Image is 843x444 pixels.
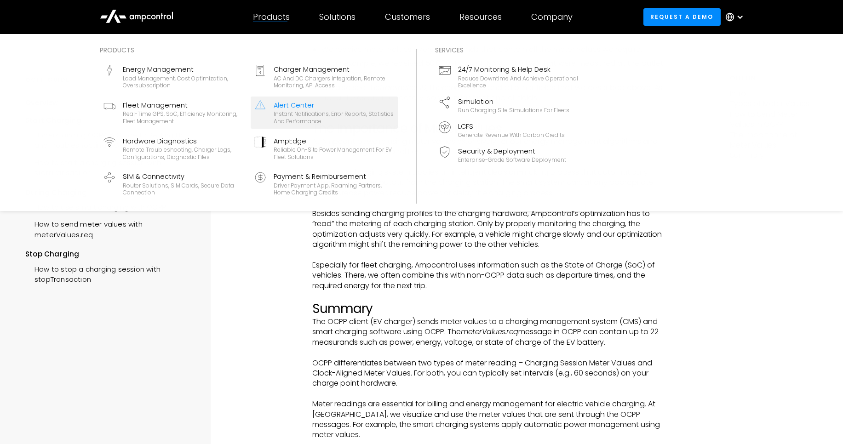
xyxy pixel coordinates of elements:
div: Hardware Diagnostics [123,136,243,146]
a: How to stop a charging session with stopTransaction [25,260,194,287]
a: Request a demo [643,8,721,25]
p: Besides sending charging profiles to the charging hardware, Ampcontrol’s optimization has to “rea... [312,209,670,250]
p: ‍ [312,347,670,358]
div: Stop Charging [25,249,194,259]
div: Resources [459,12,502,22]
a: 24/7 Monitoring & Help DeskReduce downtime and achieve operational excellence [435,61,582,93]
div: Services [435,45,582,55]
a: Alert CenterInstant notifications, error reports, statistics and performance [251,97,398,129]
p: ‍ [312,389,670,399]
div: Reliable On-site Power Management for EV Fleet Solutions [274,146,394,160]
div: Reduce downtime and achieve operational excellence [458,75,579,89]
div: Fleet Management [123,100,243,110]
a: How to send meter values with meterValues.req [25,215,194,242]
div: Simulation [458,97,569,107]
a: AmpEdgeReliable On-site Power Management for EV Fleet Solutions [251,132,398,165]
p: OCPP differentiates between two types of meter reading – Charging Session Meter Values and Clock-... [312,358,670,389]
p: ‍ [312,250,670,260]
div: Products [100,45,398,55]
div: Driver Payment App, Roaming Partners, Home Charging Credits [274,182,394,196]
a: Charger ManagementAC and DC chargers integration, remote monitoring, API access [251,61,398,93]
div: Products [253,12,290,22]
div: Run charging site simulations for fleets [458,107,569,114]
div: Payment & Reimbursement [274,171,394,182]
div: Enterprise-grade software deployment [458,156,566,164]
div: Security & Deployment [458,146,566,156]
p: The OCPP client (EV charger) sends meter values to a charging management system (CMS) and smart c... [312,317,670,347]
a: LCFSGenerate revenue with carbon credits [435,118,582,142]
em: meterValues.req [461,326,518,337]
div: AmpEdge [274,136,394,146]
a: SIM & ConnectivityRouter Solutions, SIM Cards, Secure Data Connection [100,168,247,200]
div: Real-time GPS, SoC, efficiency monitoring, fleet management [123,110,243,125]
div: Charger Management [274,64,394,74]
div: Customers [385,12,430,22]
p: Especially for fleet charging, Ampcontrol uses information such as the State of Charge (SoC) of v... [312,260,670,291]
h2: Summary [312,301,670,317]
div: 24/7 Monitoring & Help Desk [458,64,579,74]
div: LCFS [458,121,565,131]
p: ‍ [312,291,670,301]
div: Alert Center [274,100,394,110]
a: SimulationRun charging site simulations for fleets [435,93,582,118]
div: Solutions [319,12,356,22]
div: Generate revenue with carbon credits [458,131,565,139]
div: Company [531,12,573,22]
div: Load management, cost optimization, oversubscription [123,75,243,89]
div: Instant notifications, error reports, statistics and performance [274,110,394,125]
div: Router Solutions, SIM Cards, Secure Data Connection [123,182,243,196]
p: Meter readings are essential for billing and energy management for electric vehicle charging. At ... [312,399,670,440]
div: Remote troubleshooting, charger logs, configurations, diagnostic files [123,146,243,160]
a: Payment & ReimbursementDriver Payment App, Roaming Partners, Home Charging Credits [251,168,398,200]
div: Energy Management [123,64,243,74]
div: SIM & Connectivity [123,171,243,182]
a: Energy ManagementLoad management, cost optimization, oversubscription [100,61,247,93]
a: Security & DeploymentEnterprise-grade software deployment [435,142,582,167]
a: Hardware DiagnosticsRemote troubleshooting, charger logs, configurations, diagnostic files [100,132,247,165]
div: AC and DC chargers integration, remote monitoring, API access [274,75,394,89]
a: Fleet ManagementReal-time GPS, SoC, efficiency monitoring, fleet management [100,97,247,129]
